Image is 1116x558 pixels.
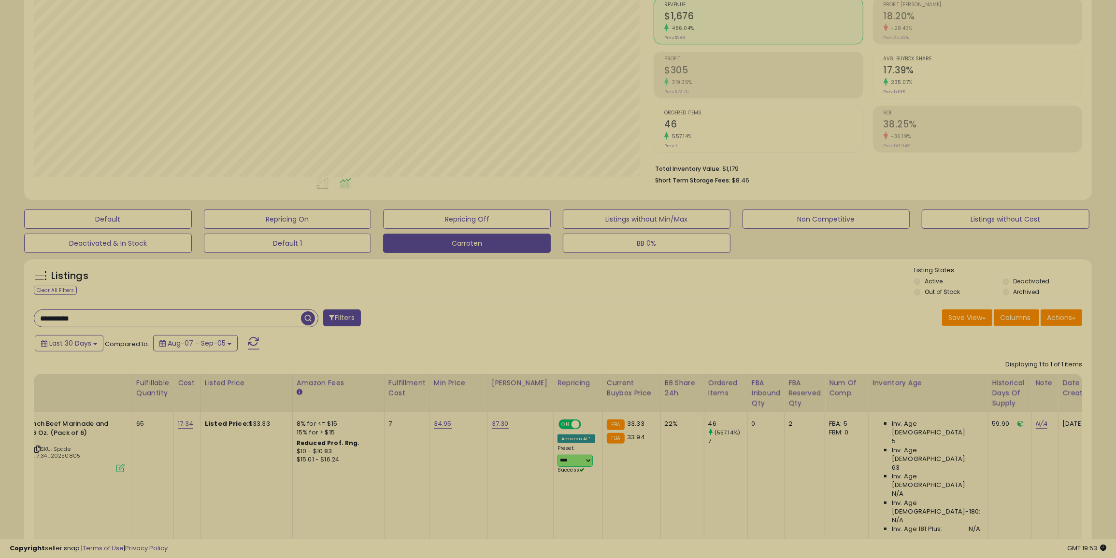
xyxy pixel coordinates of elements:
[1036,419,1047,429] a: N/A
[892,499,980,516] span: Inv. Age [DEMOGRAPHIC_DATA]-180:
[125,544,168,553] a: Privacy Policy
[1067,544,1106,553] span: 2025-10-6 19:53 GMT
[434,419,452,429] a: 34.95
[925,288,960,296] label: Out of Stock
[1062,378,1104,398] div: Date Created
[888,133,912,140] small: -36.19%
[1041,309,1082,326] button: Actions
[884,35,909,41] small: Prev: 25.43%
[708,437,747,446] div: 7
[1013,277,1049,285] label: Deactivated
[627,432,645,442] span: 33.94
[49,338,91,348] span: Last 30 Days
[969,525,980,533] span: N/A
[297,428,377,437] div: 15% for > $15
[297,439,360,447] b: Reduced Prof. Rng.
[383,234,551,253] button: Carroten
[743,209,910,229] button: Non Competitive
[297,419,377,428] div: 8% for <= $15
[204,209,372,229] button: Repricing On
[884,11,1082,24] h2: 18.20%
[892,525,943,533] span: Inv. Age 181 Plus:
[297,378,380,388] div: Amazon Fees
[580,420,595,429] span: OFF
[1005,360,1082,369] div: Displaying 1 to 1 of 1 items
[10,544,45,553] strong: Copyright
[178,419,193,429] a: 17.34
[884,111,1082,116] span: ROI
[884,89,906,95] small: Prev: 5.19%
[892,419,980,437] span: Inv. Age [DEMOGRAPHIC_DATA]:
[558,445,595,474] div: Preset:
[388,378,426,398] div: Fulfillment Cost
[105,339,149,349] span: Compared to:
[664,143,677,149] small: Prev: 7
[136,378,170,398] div: Fulfillable Quantity
[829,428,861,437] div: FBM: 0
[168,338,226,348] span: Aug-07 - Sep-05
[888,25,913,32] small: -28.43%
[665,419,697,428] div: 22%
[884,119,1082,132] h2: 38.25%
[892,446,980,463] span: Inv. Age [DEMOGRAPHIC_DATA]:
[607,378,657,398] div: Current Buybox Price
[297,456,377,464] div: $15.01 - $16.24
[607,433,625,444] small: FBA
[888,79,913,86] small: 235.07%
[942,309,992,326] button: Save View
[915,266,1092,275] p: Listing States:
[563,209,730,229] button: Listings without Min/Max
[669,79,692,86] small: 319.35%
[664,89,688,95] small: Prev: $72.75
[664,11,862,24] h2: $1,676
[664,119,862,132] h2: 46
[178,378,197,388] div: Cost
[994,309,1039,326] button: Columns
[655,176,730,184] b: Short Term Storage Fees:
[873,378,984,388] div: Inventory Age
[655,165,721,173] b: Total Inventory Value:
[892,463,900,472] span: 63
[788,419,817,428] div: 2
[205,419,249,428] b: Listed Price:
[388,419,422,428] div: 7
[558,378,599,388] div: Repricing
[892,489,903,498] span: N/A
[664,35,685,41] small: Prev: $286
[563,234,730,253] button: BB 0%
[655,162,1075,174] li: $1,179
[297,447,377,456] div: $10 - $10.83
[884,143,911,149] small: Prev: 59.94%
[708,378,744,398] div: Ordered Items
[732,176,749,185] span: $8.46
[51,269,88,283] h5: Listings
[558,434,595,443] div: Amazon AI *
[1036,378,1055,388] div: Note
[892,437,896,446] span: 5
[788,378,821,408] div: FBA Reserved Qty
[884,56,1082,62] span: Avg. Buybox Share
[492,378,549,388] div: [PERSON_NAME]
[1062,419,1101,428] div: [DATE]
[205,419,285,428] div: $33.33
[383,209,551,229] button: Repricing Off
[434,378,484,388] div: Min Price
[24,234,192,253] button: Deactivated & In Stock
[10,544,168,553] div: seller snap | |
[83,544,124,553] a: Terms of Use
[715,429,740,436] small: (557.14%)
[492,419,509,429] a: 37.30
[665,378,700,398] div: BB Share 24h.
[24,209,192,229] button: Default
[669,25,694,32] small: 486.04%
[558,466,584,474] span: Success
[829,419,861,428] div: FBA: 5
[892,472,980,489] span: Inv. Age [DEMOGRAPHIC_DATA]:
[664,2,862,8] span: Revenue
[884,65,1082,78] h2: 17.39%
[204,234,372,253] button: Default 1
[297,388,302,397] small: Amazon Fees.
[35,335,103,351] button: Last 30 Days
[892,516,903,525] span: N/A
[205,378,288,388] div: Listed Price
